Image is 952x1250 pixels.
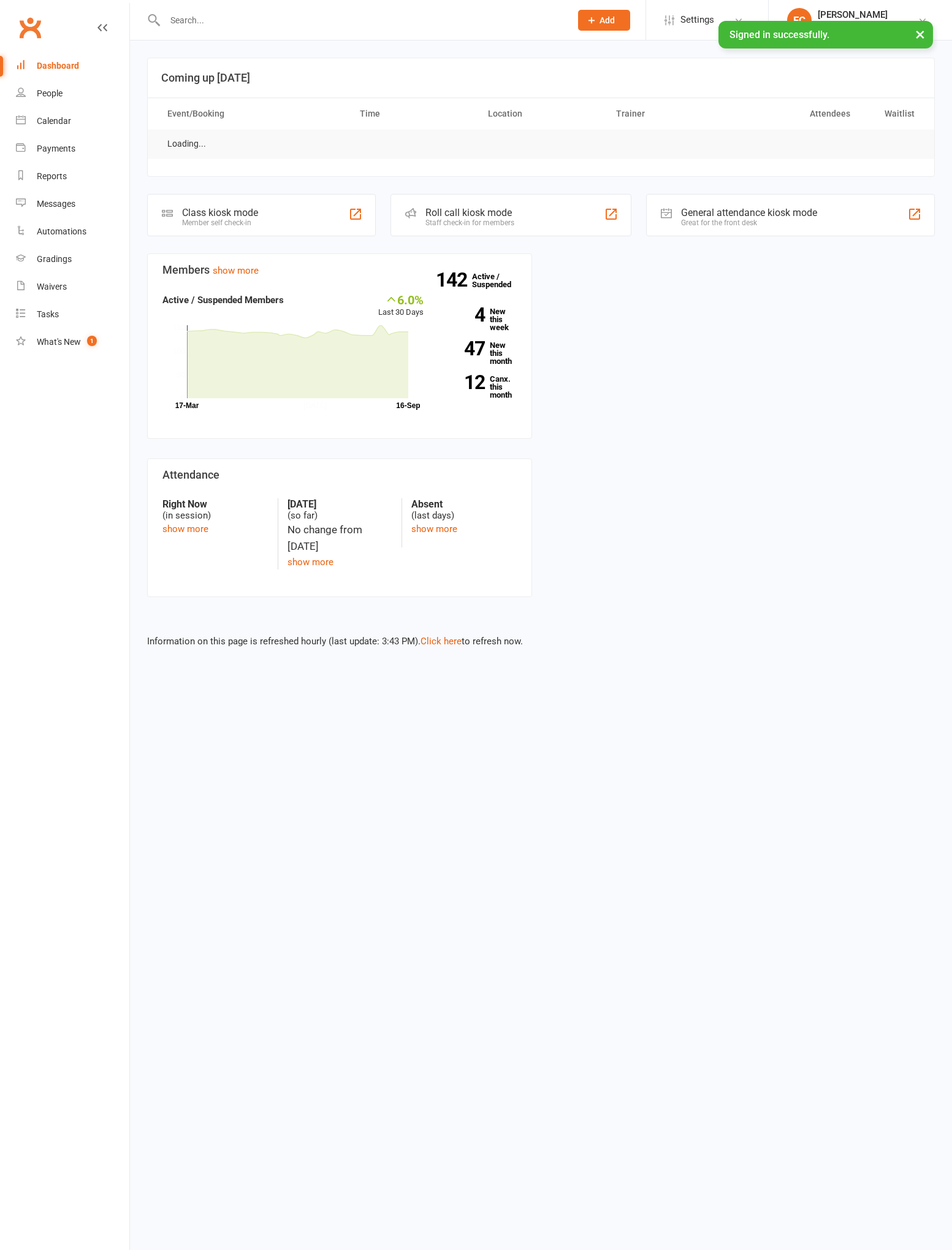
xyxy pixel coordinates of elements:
div: Gradings [37,254,72,264]
div: Member self check-in [182,218,258,227]
a: show more [162,523,208,534]
span: 1 [87,336,97,346]
th: Event/Booking [156,98,349,129]
div: Last 30 Days [378,293,424,319]
a: People [16,80,129,107]
button: × [909,21,931,47]
div: Class kiosk mode [182,207,258,218]
a: Dashboard [16,52,129,80]
div: Calendar [37,116,71,126]
a: 4New this week [442,307,517,331]
div: Great for the front desk [681,218,817,227]
div: (last days) [411,498,517,522]
div: (in session) [162,498,268,522]
a: 12Canx. this month [442,375,517,399]
strong: 4 [442,306,485,324]
a: Messages [16,190,129,218]
strong: Right Now [162,498,268,510]
div: Automations [37,226,86,236]
a: Clubworx [15,12,45,43]
td: Loading... [156,129,217,158]
span: Add [600,15,615,25]
h3: Coming up [DATE] [161,72,921,84]
a: Waivers [16,273,129,301]
th: Trainer [605,98,733,129]
div: Tasks [37,309,59,319]
div: Messages [37,199,75,209]
th: Location [477,98,605,129]
a: show more [213,265,259,276]
a: Gradings [16,245,129,273]
div: FC [787,8,812,33]
div: Information on this page is refreshed hourly (last update: 3:43 PM). to refresh now. [130,617,952,649]
a: Calendar [16,107,129,135]
div: [PERSON_NAME] [818,9,902,20]
th: Waitlist [861,98,926,129]
div: Clinch Martial Arts Ltd [818,20,902,31]
button: Add [578,10,630,31]
a: What's New1 [16,328,129,356]
div: Waivers [37,282,67,291]
div: Reports [37,171,67,181]
div: Roll call kiosk mode [425,207,514,218]
h3: Attendance [162,469,517,481]
strong: 47 [442,339,485,358]
a: Reports [16,163,129,190]
div: No change from [DATE] [288,522,393,555]
strong: [DATE] [288,498,393,510]
span: Settings [680,6,714,34]
strong: 12 [442,373,485,392]
strong: Active / Suspended Members [162,295,284,306]
div: What's New [37,337,81,347]
a: 142Active / Suspended [472,263,526,298]
a: show more [288,557,333,568]
div: General attendance kiosk mode [681,207,817,218]
div: (so far) [288,498,393,522]
input: Search... [161,12,562,29]
a: Automations [16,218,129,245]
strong: 142 [436,271,472,289]
strong: Absent [411,498,517,510]
a: Click here [421,636,462,647]
div: People [37,88,63,98]
span: Signed in successfully. [729,29,829,41]
a: show more [411,523,457,534]
a: Payments [16,135,129,163]
a: Tasks [16,301,129,328]
div: Payments [37,144,75,153]
h3: Members [162,264,517,276]
div: Staff check-in for members [425,218,514,227]
div: 6.0% [378,293,424,306]
div: Dashboard [37,61,79,71]
th: Attendees [733,98,861,129]
th: Time [349,98,477,129]
a: 47New this month [442,341,517,365]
